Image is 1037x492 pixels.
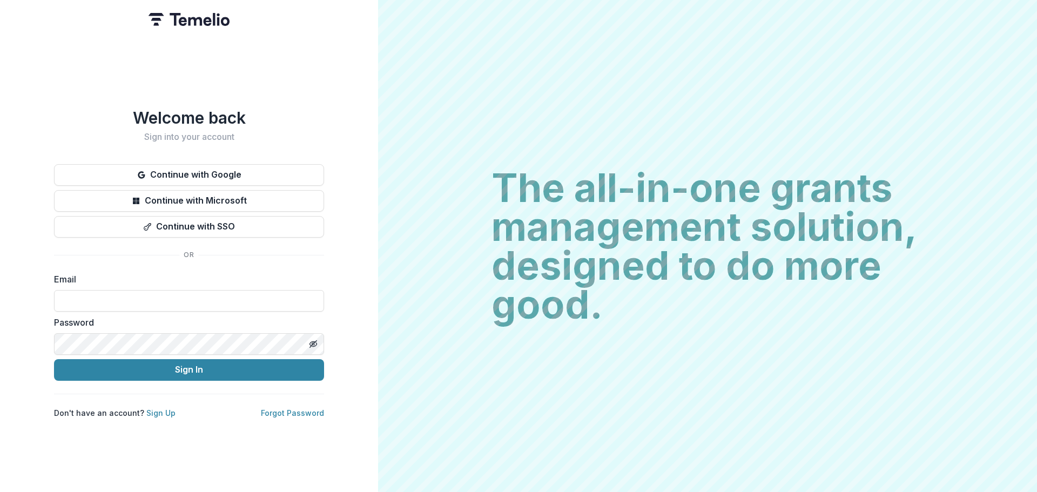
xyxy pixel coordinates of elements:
h1: Welcome back [54,108,324,127]
label: Password [54,316,318,329]
button: Continue with SSO [54,216,324,238]
button: Continue with Google [54,164,324,186]
button: Toggle password visibility [305,335,322,353]
a: Sign Up [146,408,176,417]
h2: Sign into your account [54,132,324,142]
a: Forgot Password [261,408,324,417]
button: Sign In [54,359,324,381]
img: Temelio [149,13,230,26]
button: Continue with Microsoft [54,190,324,212]
label: Email [54,273,318,286]
p: Don't have an account? [54,407,176,419]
